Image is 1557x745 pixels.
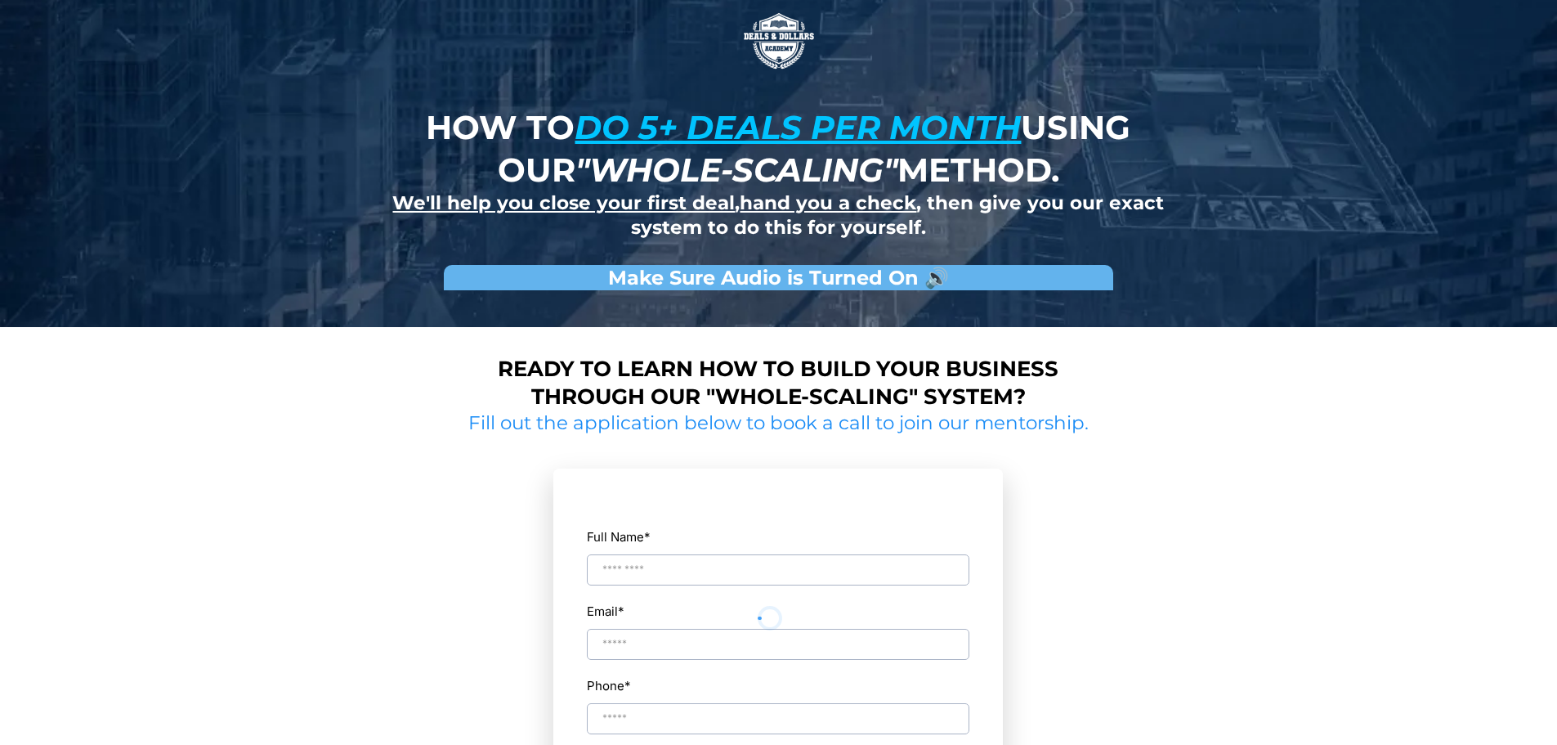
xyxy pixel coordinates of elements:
u: do 5+ deals per month [575,107,1021,147]
h2: Fill out the application below to book a call to join our mentorship. [463,411,1095,436]
label: Email [587,600,624,622]
strong: Make Sure Audio is Turned On 🔊 [608,266,949,289]
u: We'll help you close your first deal [392,191,735,214]
strong: , , then give you our exact system to do this for yourself. [392,191,1164,239]
strong: How to using our method. [426,107,1130,190]
label: Phone [587,675,969,697]
em: "whole-scaling" [575,150,897,190]
strong: Ready to learn how to build your business through our "whole-scaling" system? [498,356,1058,410]
label: Full Name [587,526,969,548]
u: hand you a check [740,191,916,214]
